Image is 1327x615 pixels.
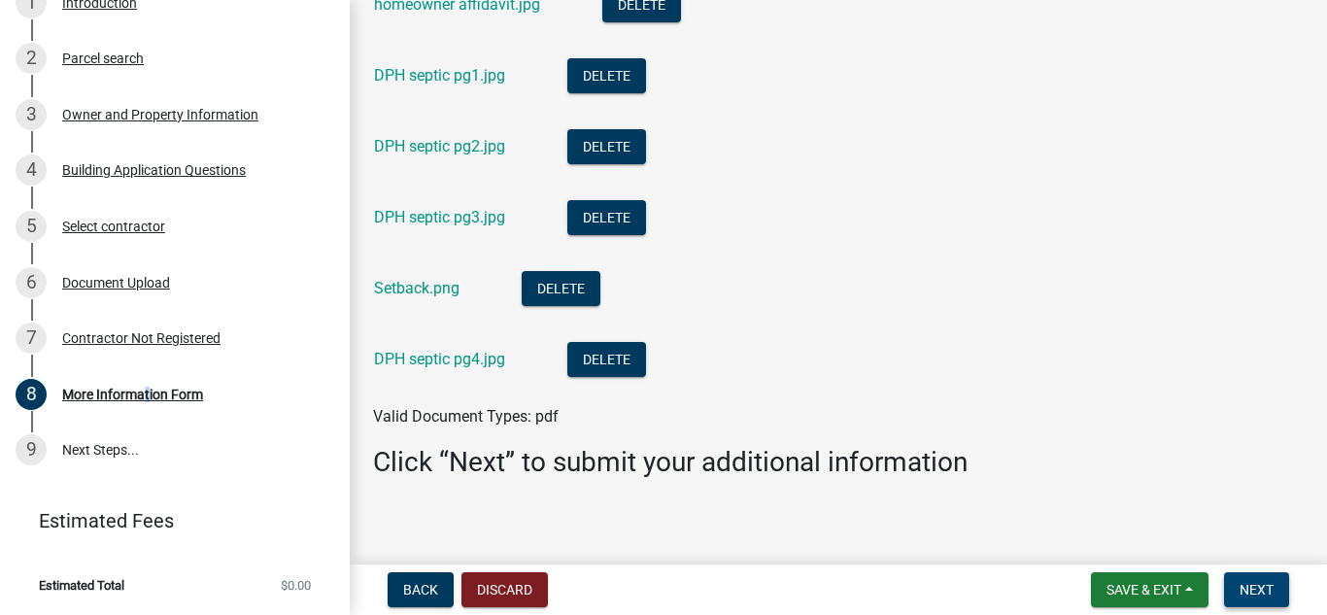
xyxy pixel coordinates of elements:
[1091,572,1208,607] button: Save & Exit
[461,572,548,607] button: Discard
[567,68,646,86] wm-modal-confirm: Delete Document
[16,211,47,242] div: 5
[16,434,47,465] div: 9
[16,99,47,130] div: 3
[16,43,47,74] div: 2
[567,129,646,164] button: Delete
[16,501,319,540] a: Estimated Fees
[567,352,646,370] wm-modal-confirm: Delete Document
[62,108,258,121] div: Owner and Property Information
[1240,582,1274,598] span: Next
[16,379,47,410] div: 8
[62,163,246,177] div: Building Application Questions
[62,220,165,233] div: Select contractor
[374,350,505,368] a: DPH septic pg4.jpg
[374,66,505,85] a: DPH septic pg1.jpg
[567,139,646,157] wm-modal-confirm: Delete Document
[16,267,47,298] div: 6
[281,579,311,592] span: $0.00
[39,579,124,592] span: Estimated Total
[388,572,454,607] button: Back
[567,200,646,235] button: Delete
[16,154,47,186] div: 4
[62,276,170,290] div: Document Upload
[567,58,646,93] button: Delete
[522,271,600,306] button: Delete
[1106,582,1181,598] span: Save & Exit
[522,281,600,299] wm-modal-confirm: Delete Document
[62,331,221,345] div: Contractor Not Registered
[1224,572,1289,607] button: Next
[62,388,203,401] div: More Information Form
[62,51,144,65] div: Parcel search
[567,210,646,228] wm-modal-confirm: Delete Document
[373,446,1304,479] h3: Click “Next” to submit your additional information
[403,582,438,598] span: Back
[374,279,459,297] a: Setback.png
[374,208,505,226] a: DPH septic pg3.jpg
[373,407,559,426] span: Valid Document Types: pdf
[16,323,47,354] div: 7
[567,342,646,377] button: Delete
[374,137,505,155] a: DPH septic pg2.jpg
